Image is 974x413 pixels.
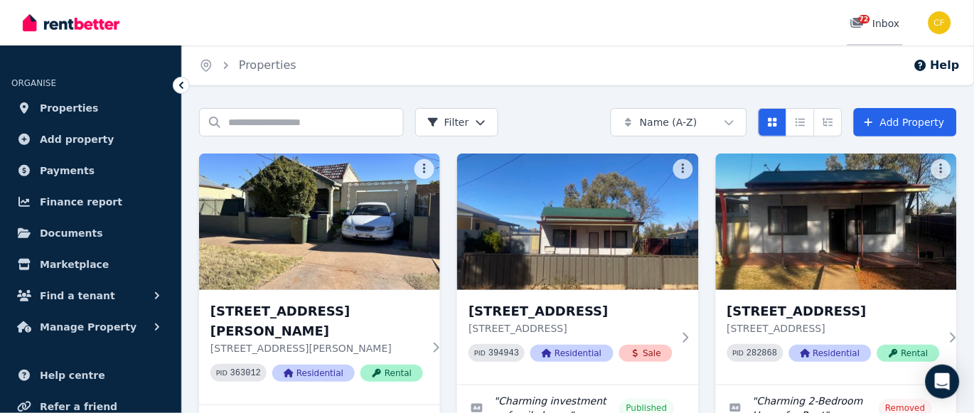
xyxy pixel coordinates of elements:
a: Add property [11,125,170,154]
img: 161 Cornish Street, Broken Hill [716,154,957,290]
a: 161 Cornish Street, Broken Hill[STREET_ADDRESS][STREET_ADDRESS]PID 282868ResidentialRental [716,154,957,385]
code: 363012 [230,368,261,378]
img: 106 Beryl St, Broken Hill [199,154,440,290]
small: PID [733,349,744,357]
span: 72 [859,15,870,23]
button: Find a tenant [11,281,170,310]
img: Christos Fassoulidis [928,11,951,34]
a: Documents [11,219,170,247]
span: Filter [427,115,469,129]
button: Compact list view [786,108,815,136]
small: PID [474,349,486,357]
button: Expanded list view [814,108,842,136]
div: View options [759,108,842,136]
span: Documents [40,225,103,242]
span: Properties [40,100,99,117]
code: 282868 [747,348,778,358]
span: Payments [40,162,95,179]
a: Finance report [11,188,170,216]
span: Finance report [40,193,122,210]
span: Find a tenant [40,287,115,304]
h3: [STREET_ADDRESS][PERSON_NAME] [210,301,423,341]
nav: Breadcrumb [182,45,314,85]
span: Name (A-Z) [640,115,697,129]
button: More options [673,159,693,179]
small: PID [216,369,228,377]
span: Rental [877,345,940,362]
a: Help centre [11,361,170,390]
p: [STREET_ADDRESS][PERSON_NAME] [210,341,423,355]
p: [STREET_ADDRESS] [727,321,940,336]
button: More options [931,159,951,179]
span: Marketplace [40,256,109,273]
button: Filter [415,108,498,136]
h3: [STREET_ADDRESS] [727,301,940,321]
img: 161 Cornish St, Broken Hill [457,154,698,290]
span: Manage Property [40,318,137,336]
h3: [STREET_ADDRESS] [469,301,673,321]
span: Residential [530,345,613,362]
span: Sale [619,345,673,362]
span: ORGANISE [11,78,56,88]
a: 106 Beryl St, Broken Hill[STREET_ADDRESS][PERSON_NAME][STREET_ADDRESS][PERSON_NAME]PID 363012Resi... [199,154,440,404]
code: 394943 [488,348,519,358]
a: 161 Cornish St, Broken Hill[STREET_ADDRESS][STREET_ADDRESS]PID 394943ResidentialSale [457,154,698,385]
p: [STREET_ADDRESS] [469,321,673,336]
a: Properties [11,94,170,122]
button: More options [414,159,434,179]
img: RentBetter [23,12,119,33]
span: Help centre [40,367,105,384]
span: Residential [789,345,872,362]
a: Payments [11,156,170,185]
div: Inbox [850,16,900,31]
button: Manage Property [11,313,170,341]
span: Residential [272,365,355,382]
div: Open Intercom Messenger [926,365,960,399]
button: Help [914,57,960,74]
a: Properties [239,58,296,72]
span: Rental [360,365,423,382]
a: Add Property [854,108,957,136]
span: Add property [40,131,114,148]
a: Marketplace [11,250,170,279]
button: Name (A-Z) [611,108,747,136]
button: Card view [759,108,787,136]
